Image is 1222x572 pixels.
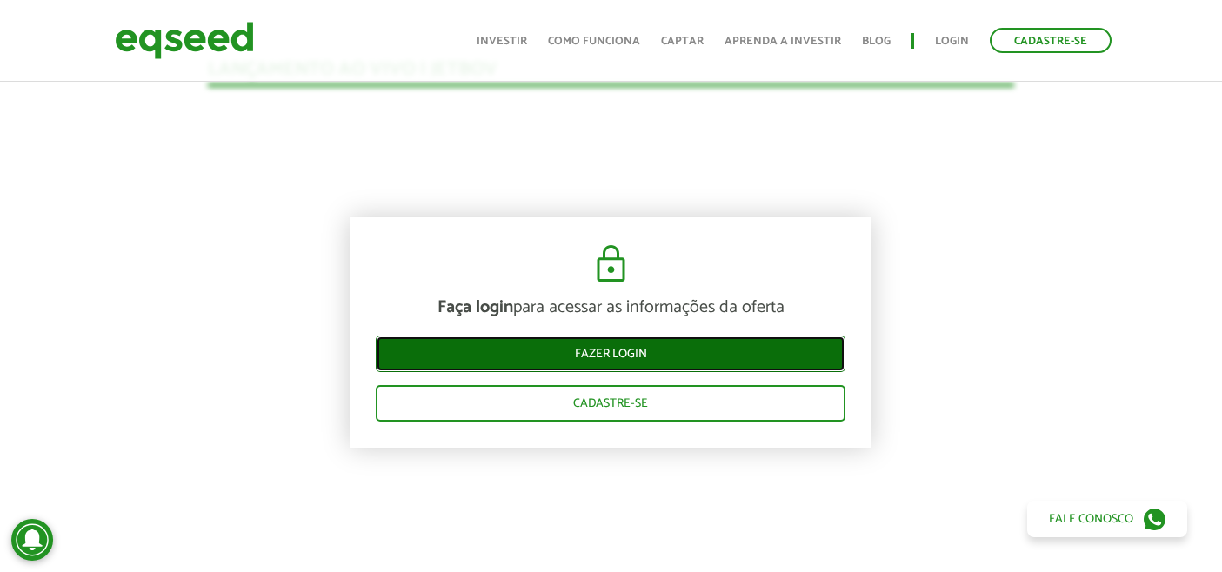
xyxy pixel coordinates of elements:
[376,297,845,318] p: para acessar as informações da oferta
[437,293,513,322] strong: Faça login
[935,36,969,47] a: Login
[477,36,527,47] a: Investir
[376,336,845,372] a: Fazer login
[661,36,704,47] a: Captar
[376,385,845,422] a: Cadastre-se
[862,36,891,47] a: Blog
[590,243,632,285] img: cadeado.svg
[725,36,841,47] a: Aprenda a investir
[115,17,254,63] img: EqSeed
[548,36,640,47] a: Como funciona
[990,28,1112,53] a: Cadastre-se
[1027,501,1187,537] a: Fale conosco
